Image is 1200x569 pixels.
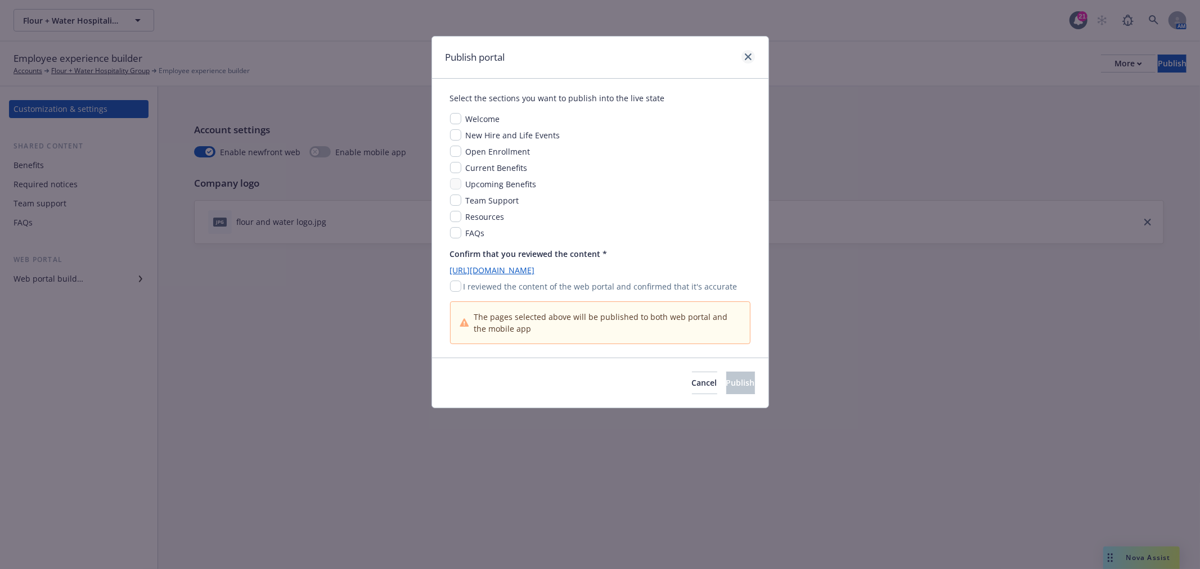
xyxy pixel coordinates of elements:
div: Select the sections you want to publish into the live state [450,92,750,104]
span: The pages selected above will be published to both web portal and the mobile app [474,311,740,335]
span: Team Support [466,195,519,206]
a: close [741,50,755,64]
button: Cancel [692,372,717,394]
button: Publish [726,372,755,394]
span: Upcoming Benefits [466,179,537,189]
span: Cancel [692,377,717,388]
p: I reviewed the content of the web portal and confirmed that it's accurate [464,281,738,292]
span: Open Enrollment [466,146,531,157]
span: Welcome [466,114,500,124]
span: Publish [726,377,755,388]
span: Current Benefits [466,162,528,173]
a: [URL][DOMAIN_NAME] [450,264,750,276]
h1: Publish portal [446,50,505,65]
p: Confirm that you reviewed the content * [450,248,750,260]
span: Resources [466,211,505,222]
span: New Hire and Life Events [466,130,560,141]
span: FAQs [466,228,485,238]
